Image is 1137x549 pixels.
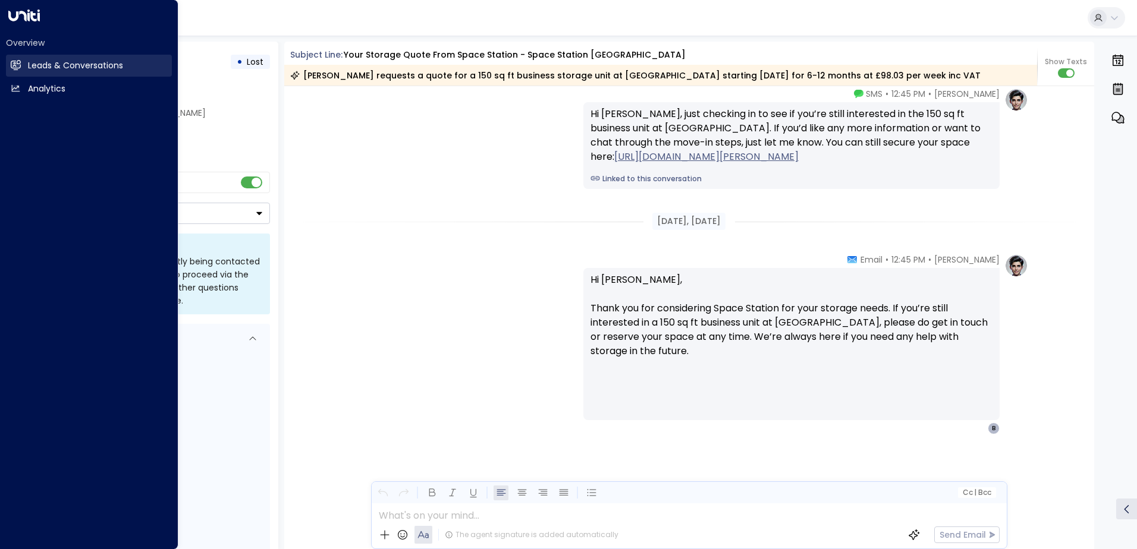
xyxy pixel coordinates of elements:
[934,88,1000,100] span: [PERSON_NAME]
[1045,56,1087,67] span: Show Texts
[375,485,390,500] button: Undo
[290,70,981,81] div: [PERSON_NAME] requests a quote for a 150 sq ft business storage unit at [GEOGRAPHIC_DATA] startin...
[652,213,725,230] div: [DATE], [DATE]
[247,56,263,68] span: Lost
[6,37,172,49] h2: Overview
[237,51,243,72] div: •
[866,88,882,100] span: SMS
[988,422,1000,434] div: B
[934,254,1000,266] span: [PERSON_NAME]
[445,529,618,540] div: The agent signature is added automatically
[891,88,925,100] span: 12:45 PM
[885,88,888,100] span: •
[928,88,931,100] span: •
[891,254,925,266] span: 12:45 PM
[974,488,976,497] span: |
[928,254,931,266] span: •
[957,487,995,498] button: Cc|Bcc
[28,59,123,72] h2: Leads & Conversations
[6,78,172,100] a: Analytics
[614,150,799,164] a: [URL][DOMAIN_NAME][PERSON_NAME]
[290,49,343,61] span: Subject Line:
[28,83,65,95] h2: Analytics
[396,485,411,500] button: Redo
[885,254,888,266] span: •
[591,273,992,373] p: Hi [PERSON_NAME], Thank you for considering Space Station for your storage needs. If you’re still...
[591,173,992,184] a: Linked to this conversation
[1004,88,1028,112] img: profile-logo.png
[6,55,172,77] a: Leads & Conversations
[1004,254,1028,277] img: profile-logo.png
[344,49,686,61] div: Your storage quote from Space Station - Space Station [GEOGRAPHIC_DATA]
[591,107,992,164] div: Hi [PERSON_NAME], just checking in to see if you’re still interested in the 150 sq ft business un...
[860,254,882,266] span: Email
[962,488,991,497] span: Cc Bcc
